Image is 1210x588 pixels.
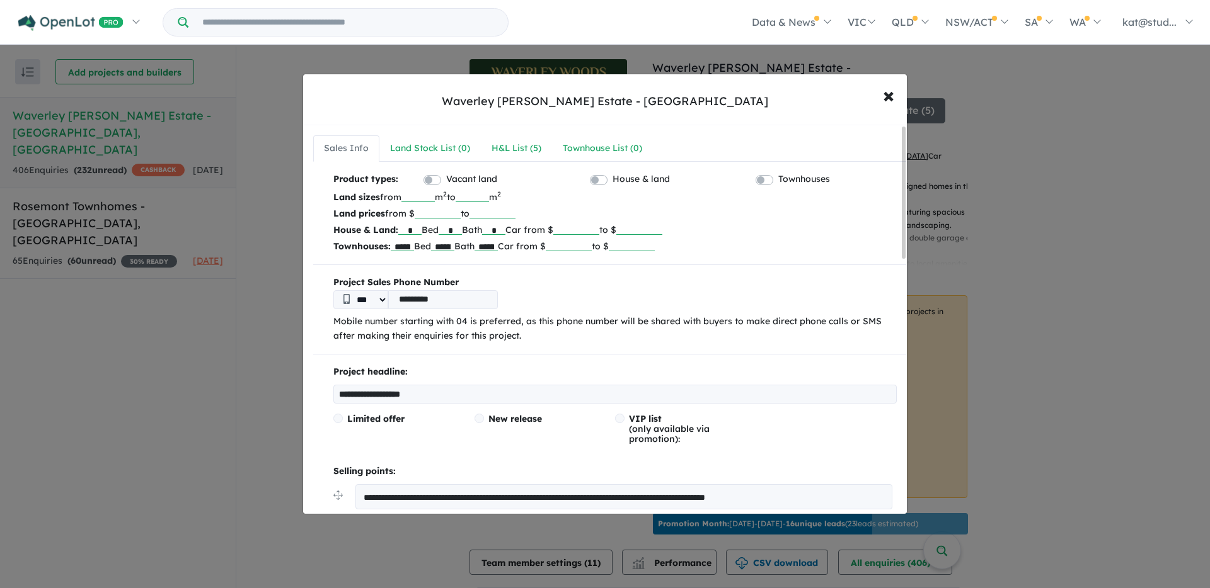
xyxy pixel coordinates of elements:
div: Land Stock List ( 0 ) [390,141,470,156]
b: Land sizes [333,191,380,203]
span: (only available via promotion): [629,413,710,444]
p: Project headline: [333,365,897,380]
span: New release [488,413,542,424]
p: from m to m [333,189,897,205]
img: Openlot PRO Logo White [18,15,124,31]
b: Land prices [333,208,385,219]
input: Try estate name, suburb, builder or developer [191,9,505,36]
p: from $ to [333,205,897,222]
div: H&L List ( 5 ) [492,141,541,156]
label: Townhouses [778,172,830,187]
b: Townhouses: [333,240,391,252]
p: Selling points: [333,464,897,479]
b: Project Sales Phone Number [333,275,897,290]
span: Limited offer [347,413,405,424]
p: Bed Bath Car from $ to $ [333,222,897,238]
span: × [883,81,894,108]
b: Product types: [333,172,398,189]
sup: 2 [443,189,447,198]
div: Townhouse List ( 0 ) [563,141,642,156]
img: drag.svg [333,490,343,500]
span: VIP list [629,413,662,424]
label: House & land [613,172,670,187]
div: Waverley [PERSON_NAME] Estate - [GEOGRAPHIC_DATA] [442,93,768,110]
p: Mobile number starting with 04 is preferred, as this phone number will be shared with buyers to m... [333,314,897,344]
p: Bed Bath Car from $ to $ [333,238,897,254]
div: Sales Info [324,141,369,156]
b: House & Land: [333,224,398,235]
sup: 2 [497,189,501,198]
span: kat@stud... [1122,16,1177,28]
label: Vacant land [446,172,497,187]
img: Phone icon [343,294,350,304]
